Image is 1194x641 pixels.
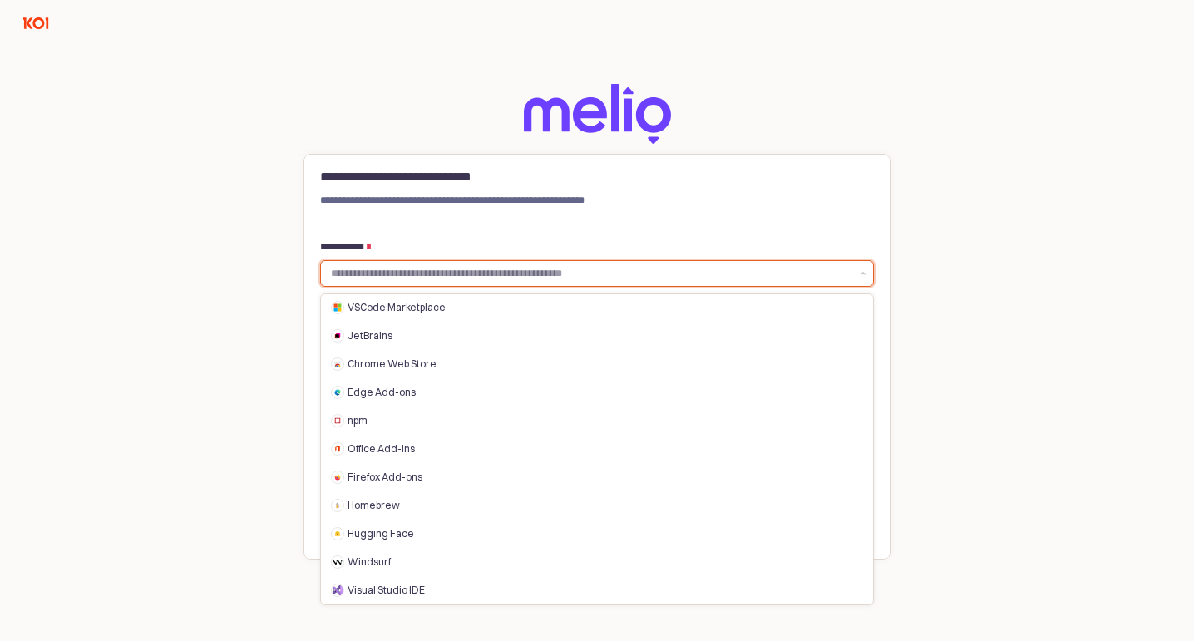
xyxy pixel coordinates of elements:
div: Edge Add-ons [348,386,853,399]
div: Firefox Add-ons [348,471,853,484]
div: VSCode Marketplace [348,301,853,314]
div: npm [348,414,853,427]
div: JetBrains [348,329,853,343]
div: Chrome Web Store [348,357,853,371]
div: Visual Studio IDE [348,584,853,597]
div: Homebrew [348,499,853,512]
div: Office Add-ins [348,442,853,456]
div: Hugging Face [348,527,853,540]
button: Show suggestions [853,261,873,286]
div: Windsurf [348,555,853,569]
